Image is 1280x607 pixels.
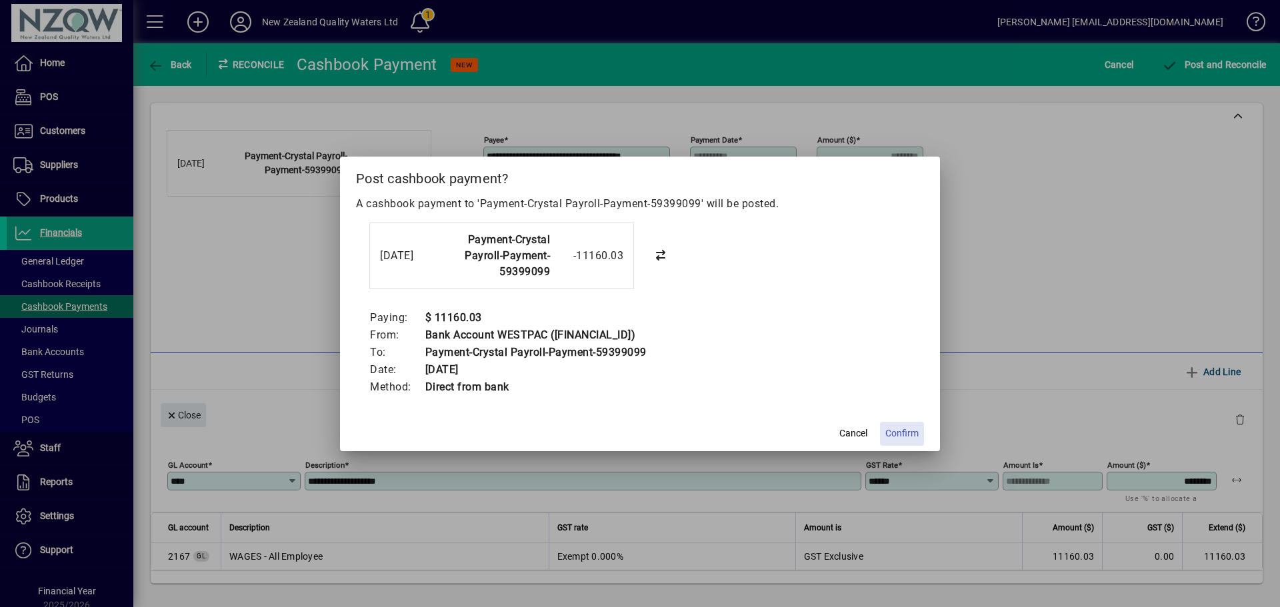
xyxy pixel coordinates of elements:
button: Confirm [880,422,924,446]
td: To: [369,344,425,361]
td: Bank Account WESTPAC ([FINANCIAL_ID]) [425,326,647,344]
td: Paying: [369,309,425,326]
strong: Payment-Crystal Payroll-Payment-59399099 [465,233,550,278]
td: [DATE] [425,361,647,378]
span: Cancel [839,426,867,440]
div: [DATE] [380,248,433,264]
button: Cancel [832,422,875,446]
td: $ 11160.03 [425,309,647,326]
p: A cashbook payment to 'Payment-Crystal Payroll-Payment-59399099' will be posted. [356,196,924,212]
div: -11160.03 [557,248,623,264]
td: Direct from bank [425,378,647,396]
h2: Post cashbook payment? [340,157,940,195]
td: Date: [369,361,425,378]
td: Method: [369,378,425,396]
td: Payment-Crystal Payroll-Payment-59399099 [425,344,647,361]
span: Confirm [885,426,919,440]
td: From: [369,326,425,344]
